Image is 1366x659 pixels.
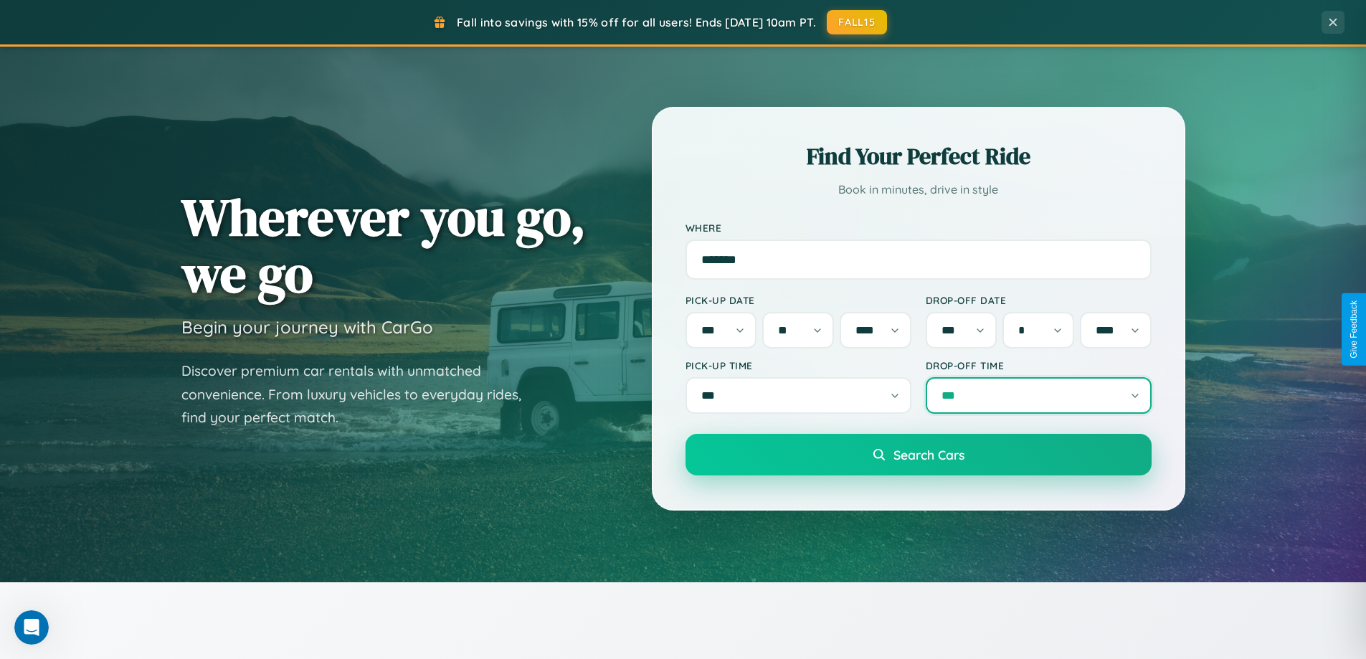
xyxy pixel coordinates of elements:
label: Drop-off Date [926,294,1152,306]
div: Give Feedback [1349,300,1359,359]
label: Where [686,222,1152,234]
span: Fall into savings with 15% off for all users! Ends [DATE] 10am PT. [457,15,816,29]
p: Book in minutes, drive in style [686,179,1152,200]
button: FALL15 [827,10,887,34]
iframe: Intercom live chat [14,610,49,645]
button: Search Cars [686,434,1152,475]
h2: Find Your Perfect Ride [686,141,1152,172]
h1: Wherever you go, we go [181,189,586,302]
label: Drop-off Time [926,359,1152,371]
label: Pick-up Time [686,359,911,371]
span: Search Cars [893,447,964,463]
h3: Begin your journey with CarGo [181,316,433,338]
p: Discover premium car rentals with unmatched convenience. From luxury vehicles to everyday rides, ... [181,359,540,430]
label: Pick-up Date [686,294,911,306]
